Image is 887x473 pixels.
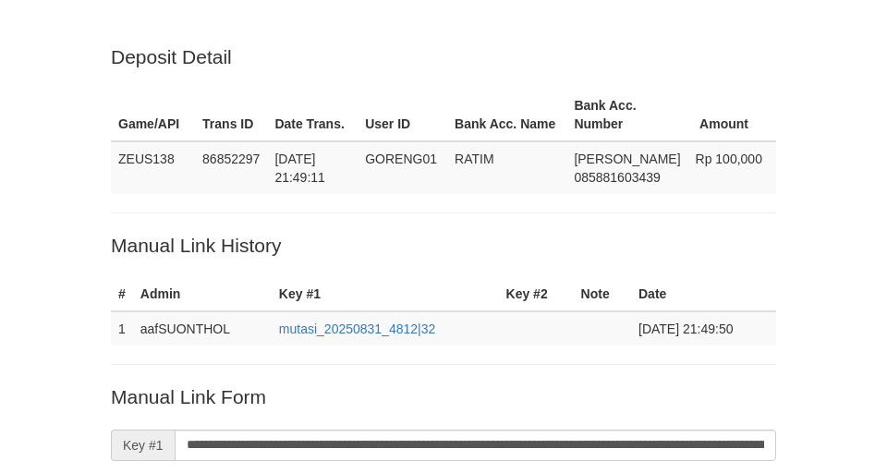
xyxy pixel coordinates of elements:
th: Key #1 [272,277,499,311]
th: Key #2 [499,277,574,311]
th: Note [574,277,631,311]
a: mutasi_20250831_4812|32 [279,321,435,336]
p: Manual Link Form [111,383,776,410]
td: ZEUS138 [111,141,195,194]
th: Date [631,277,776,311]
span: Key #1 [111,430,175,461]
th: User ID [358,89,447,141]
p: Manual Link History [111,232,776,259]
th: # [111,277,133,311]
td: aafSUONTHOL [133,311,272,346]
th: Bank Acc. Number [566,89,687,141]
th: Bank Acc. Name [447,89,566,141]
th: Admin [133,277,272,311]
span: [PERSON_NAME] [574,152,680,166]
span: [DATE] 21:49:11 [274,152,325,185]
span: RATIM [455,152,494,166]
span: GORENG01 [365,152,437,166]
td: [DATE] 21:49:50 [631,311,776,346]
td: 86852297 [195,141,267,194]
th: Game/API [111,89,195,141]
th: Trans ID [195,89,267,141]
th: Amount [688,89,776,141]
th: Date Trans. [267,89,358,141]
span: Copy 085881603439 to clipboard [574,170,660,185]
span: Rp 100,000 [696,152,762,166]
td: 1 [111,311,133,346]
p: Deposit Detail [111,43,776,70]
